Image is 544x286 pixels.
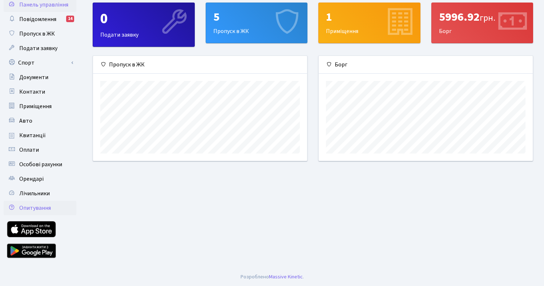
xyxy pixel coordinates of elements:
a: Авто [4,114,76,128]
span: Опитування [19,204,51,212]
span: Панель управління [19,1,68,9]
a: Подати заявку [4,41,76,56]
a: Квитанції [4,128,76,143]
div: 1 [326,10,413,24]
a: 1Приміщення [318,3,420,43]
div: Подати заявку [93,3,194,46]
div: Борг [432,3,533,43]
span: Орендарі [19,175,44,183]
a: Пропуск в ЖК [4,26,76,41]
a: 5Пропуск в ЖК [206,3,308,43]
span: Контакти [19,88,45,96]
span: Повідомлення [19,15,56,23]
span: Приміщення [19,102,52,110]
a: Лічильники [4,186,76,201]
div: 0 [100,10,187,28]
a: Повідомлення14 [4,12,76,26]
span: Лічильники [19,189,50,197]
div: Борг [319,56,533,74]
span: грн. [480,12,495,24]
div: Пропуск в ЖК [206,3,307,43]
div: Приміщення [319,3,420,43]
div: Пропуск в ЖК [93,56,307,74]
a: Оплати [4,143,76,157]
span: Оплати [19,146,39,154]
span: Квитанції [19,131,46,139]
span: Особові рахунки [19,160,62,168]
span: Документи [19,73,48,81]
a: Опитування [4,201,76,215]
a: Орендарі [4,172,76,186]
a: Особові рахунки [4,157,76,172]
div: 5996.92 [439,10,526,24]
a: Контакти [4,85,76,99]
a: 0Подати заявку [93,3,195,47]
div: 5 [213,10,300,24]
span: Подати заявку [19,44,57,52]
span: Авто [19,117,32,125]
a: Документи [4,70,76,85]
a: Приміщення [4,99,76,114]
div: Розроблено . [241,273,304,281]
a: Massive Kinetic [269,273,303,281]
a: Спорт [4,56,76,70]
span: Пропуск в ЖК [19,30,55,38]
div: 14 [66,16,74,22]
